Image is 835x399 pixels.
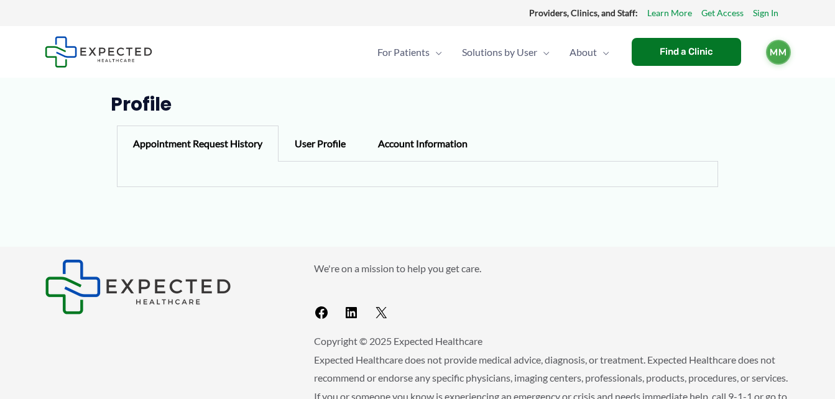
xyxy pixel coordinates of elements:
[362,126,484,162] div: Account Information
[766,40,791,65] a: MM
[377,30,430,74] span: For Patients
[367,30,452,74] a: For PatientsMenu Toggle
[462,30,537,74] span: Solutions by User
[314,259,791,278] p: We're on a mission to help you get care.
[570,30,597,74] span: About
[45,259,231,314] img: Expected Healthcare Logo - side, dark font, small
[560,30,619,74] a: AboutMenu Toggle
[117,126,279,162] div: Appointment Request History
[314,259,791,326] aside: Footer Widget 2
[430,30,442,74] span: Menu Toggle
[279,126,362,162] div: User Profile
[367,30,619,74] nav: Primary Site Navigation
[45,259,283,314] aside: Footer Widget 1
[701,5,744,21] a: Get Access
[647,5,692,21] a: Learn More
[45,36,152,68] img: Expected Healthcare Logo - side, dark font, small
[632,38,741,66] a: Find a Clinic
[753,5,778,21] a: Sign In
[529,7,638,18] strong: Providers, Clinics, and Staff:
[597,30,609,74] span: Menu Toggle
[314,335,482,347] span: Copyright © 2025 Expected Healthcare
[111,93,724,116] h1: Profile
[452,30,560,74] a: Solutions by UserMenu Toggle
[537,30,550,74] span: Menu Toggle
